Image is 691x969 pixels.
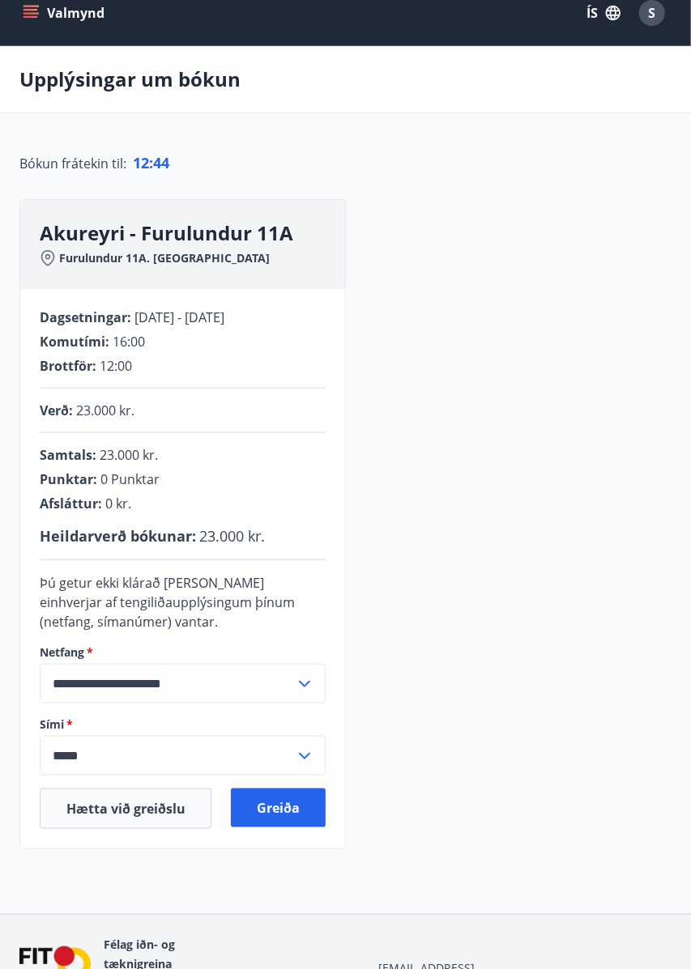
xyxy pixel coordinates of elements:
span: 12 : [133,153,153,172]
span: S [649,4,656,22]
label: Sími [40,716,326,733]
span: Afsláttur : [40,495,102,512]
span: 23.000 kr. [100,446,158,464]
span: Punktar : [40,470,97,488]
span: 23.000 kr. [76,402,134,419]
span: Samtals : [40,446,96,464]
span: Komutími : [40,333,109,351]
span: 0 Punktar [100,470,160,488]
button: Hætta við greiðslu [40,788,211,829]
p: Upplýsingar um bókun [19,66,241,93]
span: Þú getur ekki klárað [PERSON_NAME] einhverjar af tengiliðaupplýsingum þínum (netfang, símanúmer) ... [40,574,295,631]
h3: Akureyri - Furulundur 11A [40,219,345,247]
span: Verð : [40,402,73,419]
span: [DATE] - [DATE] [134,308,224,326]
span: Brottför : [40,357,96,375]
span: 12:00 [100,357,132,375]
span: Heildarverð bókunar : [40,526,196,546]
button: Greiða [231,788,325,827]
span: 16:00 [113,333,145,351]
span: 44 [153,153,169,172]
span: Dagsetningar : [40,308,131,326]
span: Furulundur 11A. [GEOGRAPHIC_DATA] [59,250,270,266]
span: Bókun frátekin til : [19,154,126,173]
span: 23.000 kr. [199,526,265,546]
span: 0 kr. [105,495,131,512]
label: Netfang [40,644,326,661]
